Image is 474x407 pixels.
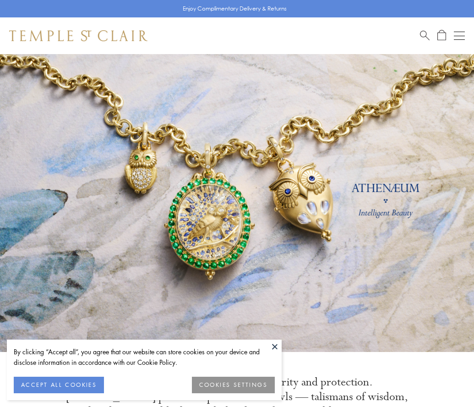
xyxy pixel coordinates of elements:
[183,4,287,13] p: Enjoy Complimentary Delivery & Returns
[192,377,275,393] button: COOKIES SETTINGS
[14,346,275,368] div: By clicking “Accept all”, you agree that our website can store cookies on your device and disclos...
[14,377,104,393] button: ACCEPT ALL COOKIES
[9,30,147,41] img: Temple St. Clair
[420,30,430,41] a: Search
[437,30,446,41] a: Open Shopping Bag
[454,30,465,41] button: Open navigation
